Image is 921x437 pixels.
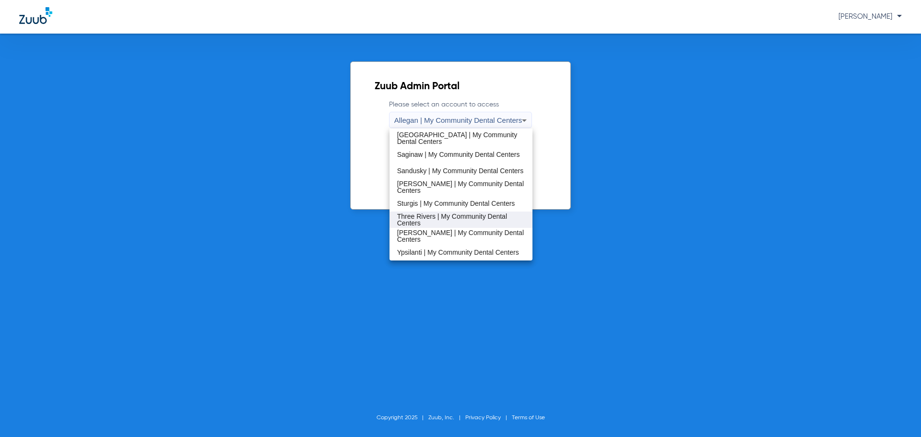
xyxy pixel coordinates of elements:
[873,391,921,437] iframe: Chat Widget
[397,200,515,207] span: Sturgis | My Community Dental Centers
[397,213,525,226] span: Three Rivers | My Community Dental Centers
[397,151,520,158] span: Saginaw | My Community Dental Centers
[397,180,525,194] span: [PERSON_NAME] | My Community Dental Centers
[397,249,519,256] span: Ypsilanti | My Community Dental Centers
[397,131,525,145] span: [GEOGRAPHIC_DATA] | My Community Dental Centers
[397,229,525,243] span: [PERSON_NAME] | My Community Dental Centers
[397,167,524,174] span: Sandusky | My Community Dental Centers
[397,115,525,129] span: Mt. Pleasant | My Community Dental Centers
